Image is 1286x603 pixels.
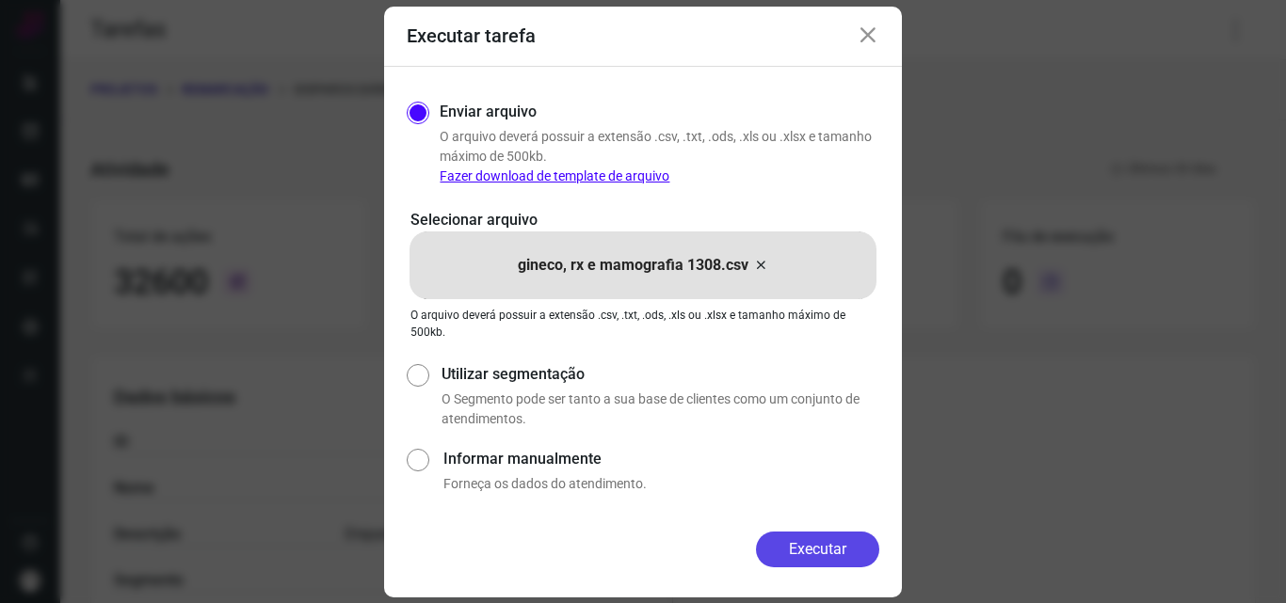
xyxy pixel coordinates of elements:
p: gineco, rx e mamografia 1308.csv [518,254,748,277]
p: O arquivo deverá possuir a extensão .csv, .txt, .ods, .xls ou .xlsx e tamanho máximo de 500kb. [410,307,876,341]
p: O Segmento pode ser tanto a sua base de clientes como um conjunto de atendimentos. [442,389,879,429]
label: Utilizar segmentação [442,363,879,386]
p: Forneça os dados do atendimento. [443,474,879,494]
a: Fazer download de template de arquivo [440,168,669,183]
button: Executar [756,532,879,567]
label: Informar manualmente [443,448,879,470]
h3: Executar tarefa [407,24,536,47]
p: O arquivo deverá possuir a extensão .csv, .txt, .ods, .xls ou .xlsx e tamanho máximo de 500kb. [440,127,879,186]
p: Selecionar arquivo [410,209,876,231]
label: Enviar arquivo [440,101,537,123]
